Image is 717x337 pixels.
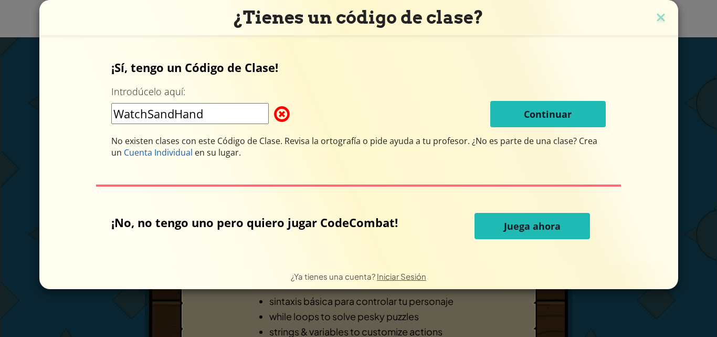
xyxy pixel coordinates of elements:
a: Iniciar Sesión [377,271,426,281]
button: Continuar [490,101,606,127]
span: en su lugar. [193,147,241,158]
span: Continuar [524,108,572,120]
span: ¿No es parte de una clase? Crea un [111,135,597,158]
span: No existen clases con este Código de Clase. Revisa la ortografía o pide ayuda a tu profesor. [111,135,472,147]
p: ¡Sí, tengo un Código de Clase! [111,59,606,75]
p: ¡No, no tengo uno pero quiero jugar CodeCombat! [111,215,406,230]
button: Juega ahora [475,213,590,239]
span: Juega ahora [504,220,561,232]
span: ¿Ya tienes una cuenta? [291,271,377,281]
label: Introdúcelo aquí: [111,85,185,98]
span: Cuenta Individual [124,147,193,158]
span: ¿Tienes un código de clase? [234,7,483,28]
img: close icon [654,11,668,26]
